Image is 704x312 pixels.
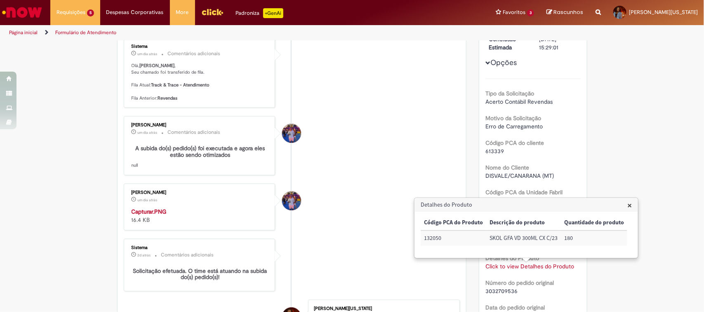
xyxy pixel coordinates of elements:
th: Código PCA do Produto [421,215,486,231]
small: Comentários adicionais [168,50,221,57]
b: Tipo da Solicitação [485,90,534,97]
time: 30/09/2025 08:30:53 [138,198,158,203]
b: Código PCA da Unidade Fabril [485,189,563,196]
b: Solicitação efetuada. O time está atuando na subida do(s) pedido(s)! [133,267,268,281]
span: Requisições [57,8,85,16]
span: 3032709536 [485,287,518,295]
div: Carlos Cesar Augusto Rosa Ranzoni [282,124,301,143]
th: Quantidade do produto [561,215,627,231]
span: Favoritos [503,8,525,16]
span: um dia atrás [138,198,158,203]
b: Nome do Cliente [485,164,529,171]
b: Revendas [158,95,178,101]
p: Olá, , Seu chamado foi transferido de fila. Fila Atual: Fila Anterior: [132,63,269,101]
b: [PERSON_NAME] [140,63,175,69]
div: Padroniza [236,8,283,18]
span: 429 [485,197,495,204]
span: Erro de Carregamento [485,123,543,130]
div: Detalhes do Produto [414,198,638,258]
a: Formulário de Atendimento [55,29,116,36]
div: [PERSON_NAME] [132,190,269,195]
th: Descrição do produto [486,215,561,231]
small: Comentários adicionais [168,129,221,136]
p: null [132,145,269,168]
span: um dia atrás [138,51,158,56]
b: A subida do(s) pedido(s) foi executada e agora eles estão sendo otimizados [135,144,266,158]
div: [PERSON_NAME] [132,123,269,128]
div: Sistema [132,245,269,250]
a: Click to view Detalhes do Produto [485,263,574,270]
span: 613339 [485,147,504,155]
span: um dia atrás [138,130,158,135]
span: Despesas Corporativas [106,8,164,16]
time: 29/09/2025 10:29:03 [138,253,151,258]
span: DISVALE/CANARANA (MT) [485,172,554,179]
div: 16.4 KB [132,207,269,224]
ul: Trilhas de página [6,25,463,40]
b: Track & Trace - Atendimento [151,82,210,88]
span: Rascunhos [553,8,583,16]
dt: Conclusão Estimada [483,35,533,51]
td: Descrição do produto: SKOL GFA VD 300ML CX C/23 [486,231,561,246]
span: [PERSON_NAME][US_STATE] [629,9,698,16]
div: [PERSON_NAME][US_STATE] [314,306,451,311]
div: [DATE] 15:29:01 [539,35,578,51]
a: Capturar.PNG [132,208,167,215]
time: 30/09/2025 08:31:50 [138,51,158,56]
button: Close [627,201,632,210]
img: ServiceNow [1,4,43,21]
time: 30/09/2025 08:31:47 [138,130,158,135]
a: Rascunhos [546,9,583,16]
b: Código PCA do cliente [485,139,544,147]
div: Carlos Cesar Augusto Rosa Ranzoni [282,191,301,210]
img: click_logo_yellow_360x200.png [201,6,224,18]
h3: Detalhes do Produto [415,198,638,212]
td: Quantidade do produto: 180 [561,231,627,246]
b: Data do pedido original [485,304,545,311]
b: Motivo da Solicitação [485,114,541,122]
p: +GenAi [263,8,283,18]
span: × [627,200,632,211]
span: 3 [527,9,534,16]
b: Número do pedido original [485,279,554,286]
b: Detalhes do Produto [485,254,539,262]
small: Comentários adicionais [161,251,214,258]
td: Código PCA do Produto: 132050 [421,231,486,246]
span: More [176,8,189,16]
span: 2d atrás [138,253,151,258]
span: Acerto Contábil Revendas [485,98,553,105]
div: Sistema [132,44,269,49]
span: 5 [87,9,94,16]
a: Página inicial [9,29,38,36]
